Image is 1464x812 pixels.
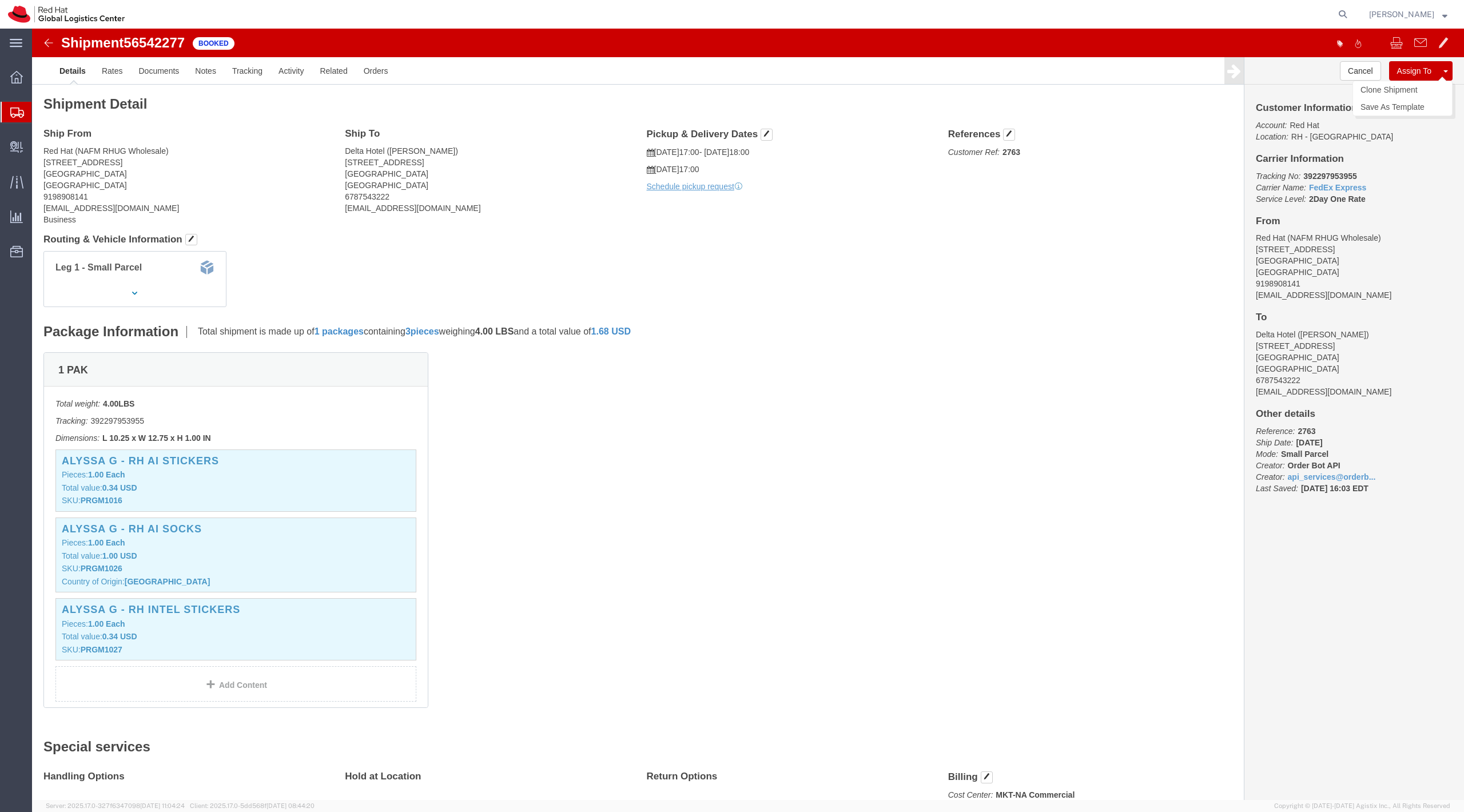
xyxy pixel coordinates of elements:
button: [PERSON_NAME] [1368,7,1448,21]
span: Server: 2025.17.0-327f6347098 [46,802,185,809]
span: Client: 2025.17.0-5dd568f [190,802,315,809]
span: Soojung Mansberger [1369,8,1434,21]
span: [DATE] 11:04:24 [140,802,185,809]
span: Copyright © [DATE]-[DATE] Agistix Inc., All Rights Reserved [1274,801,1450,811]
span: [DATE] 08:44:20 [266,802,315,809]
iframe: FS Legacy Container [32,29,1464,800]
img: logo [8,6,125,23]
